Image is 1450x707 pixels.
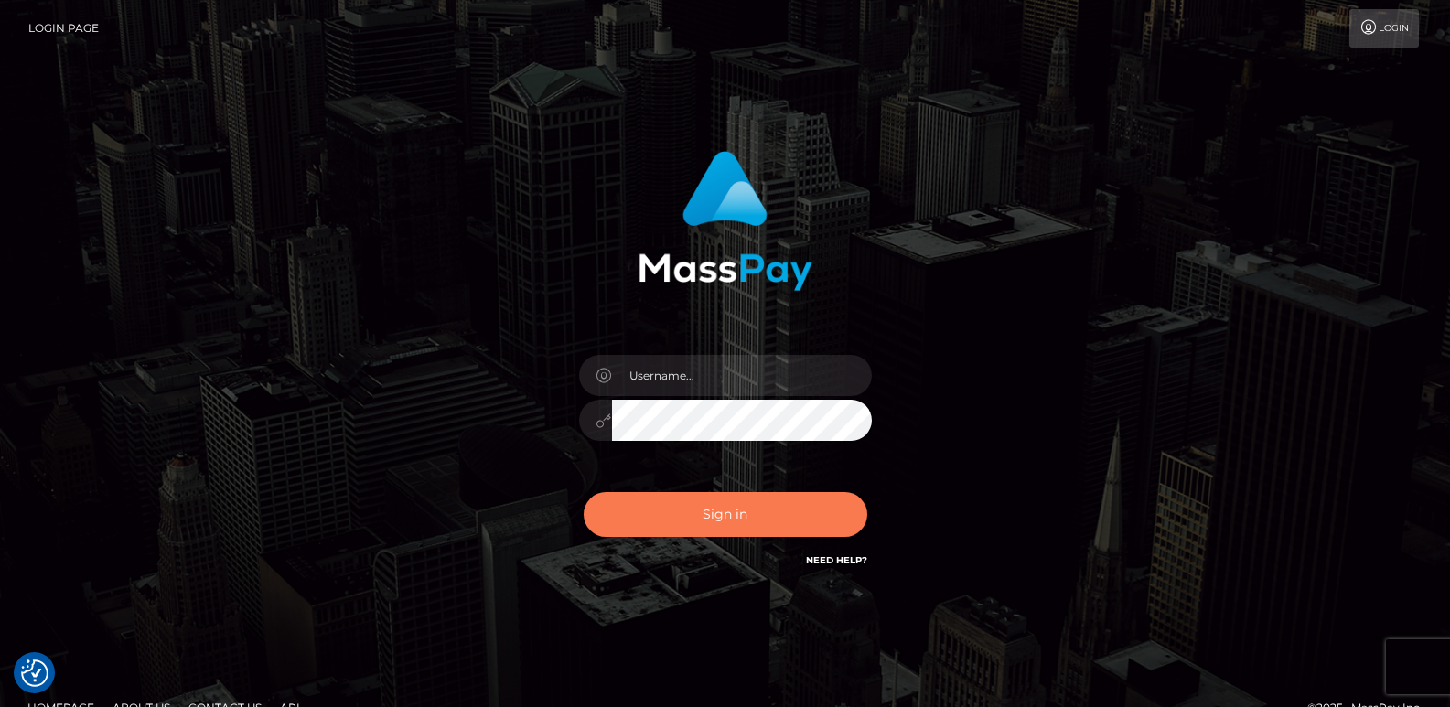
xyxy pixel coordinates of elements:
input: Username... [612,355,872,396]
a: Login [1349,9,1419,48]
img: Revisit consent button [21,659,48,687]
button: Consent Preferences [21,659,48,687]
a: Need Help? [806,554,867,566]
a: Login Page [28,9,99,48]
img: MassPay Login [639,151,812,291]
button: Sign in [584,492,867,537]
